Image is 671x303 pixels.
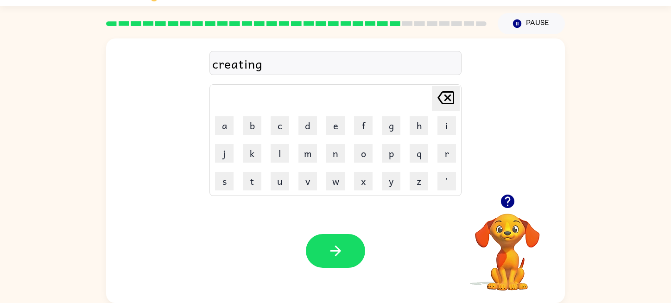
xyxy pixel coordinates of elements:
button: n [326,144,345,163]
button: ' [437,172,456,190]
button: u [271,172,289,190]
button: a [215,116,234,135]
button: j [215,144,234,163]
button: l [271,144,289,163]
button: d [298,116,317,135]
button: i [437,116,456,135]
video: Your browser must support playing .mp4 files to use Literably. Please try using another browser. [461,199,554,292]
button: h [410,116,428,135]
button: z [410,172,428,190]
button: k [243,144,261,163]
button: g [382,116,400,135]
div: creating [212,54,459,73]
button: x [354,172,373,190]
button: m [298,144,317,163]
button: q [410,144,428,163]
button: e [326,116,345,135]
button: t [243,172,261,190]
button: c [271,116,289,135]
button: p [382,144,400,163]
button: f [354,116,373,135]
button: o [354,144,373,163]
button: s [215,172,234,190]
button: r [437,144,456,163]
button: b [243,116,261,135]
button: w [326,172,345,190]
button: Pause [498,13,565,34]
button: v [298,172,317,190]
button: y [382,172,400,190]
